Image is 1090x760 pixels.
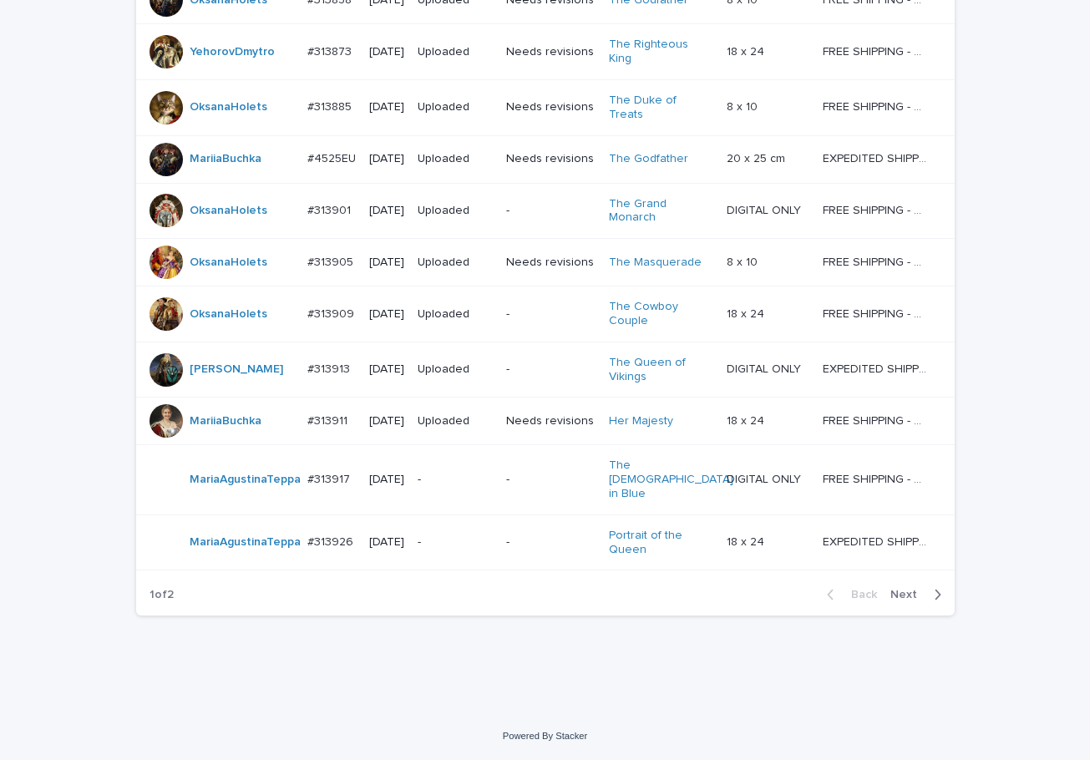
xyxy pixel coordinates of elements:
p: #313873 [307,42,355,59]
p: [DATE] [369,152,404,166]
span: Next [890,589,927,600]
button: Next [884,587,955,602]
tr: OksanaHolets #313885#313885 [DATE]UploadedNeeds revisionsThe Duke of Treats 8 x 108 x 10 FREE SHI... [136,79,955,135]
p: #313909 [307,304,357,322]
span: Back [841,589,877,600]
p: [DATE] [369,307,404,322]
p: Needs revisions [506,45,596,59]
p: EXPEDITED SHIPPING - preview in 1-2 business day; delivery up to 5 days after your approval [823,149,930,166]
p: - [418,535,493,550]
tr: OksanaHolets #313901#313901 [DATE]Uploaded-The Grand Monarch DIGITAL ONLYDIGITAL ONLY FREE SHIPPI... [136,183,955,239]
p: [DATE] [369,473,404,487]
p: #313911 [307,411,351,428]
p: DIGITAL ONLY [727,359,804,377]
a: MariiaBuchka [190,152,261,166]
tr: [PERSON_NAME] #313913#313913 [DATE]Uploaded-The Queen of Vikings DIGITAL ONLYDIGITAL ONLY EXPEDIT... [136,342,955,398]
tr: OksanaHolets #313909#313909 [DATE]Uploaded-The Cowboy Couple 18 x 2418 x 24 FREE SHIPPING - previ... [136,286,955,342]
a: Powered By Stacker [503,731,587,741]
a: The Grand Monarch [609,197,713,225]
p: 1 of 2 [136,575,187,616]
p: Uploaded [418,204,493,218]
tr: MariaAgustinaTeppa #313926#313926 [DATE]--Portrait of the Queen 18 x 2418 x 24 EXPEDITED SHIPPING... [136,514,955,570]
p: #313901 [307,200,354,218]
button: Back [814,587,884,602]
p: Needs revisions [506,256,596,270]
p: Needs revisions [506,100,596,114]
p: Uploaded [418,152,493,166]
p: FREE SHIPPING - preview in 1-2 business days, after your approval delivery will take 5-10 b.d. [823,252,930,270]
p: Uploaded [418,307,493,322]
p: Needs revisions [506,414,596,428]
p: 18 x 24 [727,411,768,428]
p: 20 x 25 cm [727,149,788,166]
tr: MariiaBuchka #313911#313911 [DATE]UploadedNeeds revisionsHer Majesty 18 x 2418 x 24 FREE SHIPPING... [136,398,955,445]
p: Uploaded [418,414,493,428]
p: Needs revisions [506,152,596,166]
a: Portrait of the Queen [609,529,713,557]
a: MariaAgustinaTeppa [190,535,301,550]
a: The Duke of Treats [609,94,713,122]
p: FREE SHIPPING - preview in 1-2 business days, after your approval delivery will take 5-10 b.d. [823,304,930,322]
p: 8 x 10 [727,252,761,270]
a: Her Majesty [609,414,673,428]
p: [DATE] [369,256,404,270]
a: The [DEMOGRAPHIC_DATA] in Blue [609,459,733,500]
a: YehorovDmytro [190,45,275,59]
p: [DATE] [369,362,404,377]
tr: YehorovDmytro #313873#313873 [DATE]UploadedNeeds revisionsThe Righteous King 18 x 2418 x 24 FREE ... [136,24,955,80]
tr: MariiaBuchka #4525EU#4525EU [DATE]UploadedNeeds revisionsThe Godfather 20 x 25 cm20 x 25 cm EXPED... [136,135,955,183]
p: Uploaded [418,100,493,114]
a: The Righteous King [609,38,713,66]
a: OksanaHolets [190,256,267,270]
p: Uploaded [418,256,493,270]
p: EXPEDITED SHIPPING - preview in 1 business day; delivery up to 5 business days after your approval. [823,532,930,550]
a: The Godfather [609,152,688,166]
p: #4525EU [307,149,359,166]
p: #313926 [307,532,357,550]
a: OksanaHolets [190,307,267,322]
p: - [506,204,596,218]
p: Uploaded [418,45,493,59]
a: The Masquerade [609,256,702,270]
tr: MariaAgustinaTeppa #313917#313917 [DATE]--The [DEMOGRAPHIC_DATA] in Blue DIGITAL ONLYDIGITAL ONLY... [136,445,955,514]
p: 18 x 24 [727,532,768,550]
a: MariaAgustinaTeppa [190,473,301,487]
p: [DATE] [369,414,404,428]
p: Uploaded [418,362,493,377]
p: - [506,473,596,487]
p: #313917 [307,469,353,487]
a: The Cowboy Couple [609,300,713,328]
p: - [418,473,493,487]
p: 18 x 24 [727,304,768,322]
p: #313905 [307,252,357,270]
p: FREE SHIPPING - preview in 1-2 business days, after your approval delivery will take 5-10 b.d. [823,42,930,59]
p: EXPEDITED SHIPPING - preview in 1 business day; delivery up to 5 business days after your approval. [823,359,930,377]
a: [PERSON_NAME] [190,362,283,377]
p: FREE SHIPPING - preview in 1-2 business days, after your approval delivery will take 5-10 b.d. [823,469,930,487]
a: OksanaHolets [190,100,267,114]
a: OksanaHolets [190,204,267,218]
p: FREE SHIPPING - preview in 1-2 business days, after your approval delivery will take 5-10 b.d. [823,97,930,114]
p: FREE SHIPPING - preview in 1-2 business days, after your approval delivery will take 5-10 b.d. [823,200,930,218]
p: #313885 [307,97,355,114]
p: #313913 [307,359,353,377]
p: [DATE] [369,100,404,114]
p: FREE SHIPPING - preview in 1-2 business days, after your approval delivery will take 5-10 b.d. [823,411,930,428]
p: [DATE] [369,204,404,218]
p: 18 x 24 [727,42,768,59]
p: - [506,362,596,377]
p: [DATE] [369,535,404,550]
a: MariiaBuchka [190,414,261,428]
p: - [506,307,596,322]
tr: OksanaHolets #313905#313905 [DATE]UploadedNeeds revisionsThe Masquerade 8 x 108 x 10 FREE SHIPPIN... [136,239,955,286]
a: The Queen of Vikings [609,356,713,384]
p: DIGITAL ONLY [727,469,804,487]
p: [DATE] [369,45,404,59]
p: - [506,535,596,550]
p: 8 x 10 [727,97,761,114]
p: DIGITAL ONLY [727,200,804,218]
